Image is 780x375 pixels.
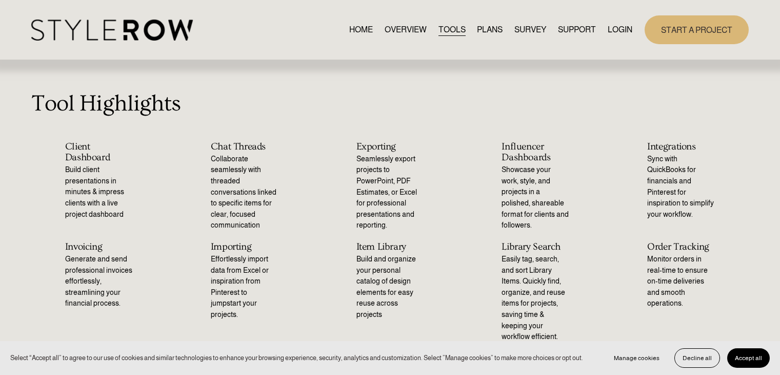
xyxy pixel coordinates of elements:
a: SURVEY [514,23,546,36]
h2: Exporting [356,141,424,152]
h2: Influencer Dashboards [502,141,569,163]
a: OVERVIEW [385,23,427,36]
img: StyleRow [31,20,193,41]
button: Accept all [727,348,770,368]
p: Tool Highlights [31,86,749,121]
a: PLANS [477,23,503,36]
p: Build client presentations in minutes & impress clients with a live project dashboard [65,164,133,220]
h2: Order Tracking [647,241,715,252]
span: Decline all [683,354,712,362]
a: START A PROJECT [645,15,749,44]
a: folder dropdown [558,23,596,36]
span: Accept all [735,354,762,362]
span: SUPPORT [558,24,596,36]
h2: Library Search [502,241,569,252]
button: Manage cookies [606,348,667,368]
p: Generate and send professional invoices effortlessly, streamlining your financial process. [65,254,133,309]
p: Effortlessly import data from Excel or inspiration from Pinterest to jumpstart your projects. [211,254,278,321]
a: TOOLS [438,23,466,36]
a: LOGIN [608,23,632,36]
span: Manage cookies [614,354,659,362]
h2: Client Dashboard [65,141,133,163]
p: Build and organize your personal catalog of design elements for easy reuse across projects [356,254,424,321]
p: Monitor orders in real-time to ensure on-time deliveries and smooth operations. [647,254,715,309]
p: Sync with QuickBooks for financials and Pinterest for inspiration to simplify your workflow. [647,154,715,220]
p: Select “Accept all” to agree to our use of cookies and similar technologies to enhance your brows... [10,353,583,363]
h2: Chat Threads [211,141,278,152]
h2: Integrations [647,141,715,152]
button: Decline all [674,348,720,368]
a: HOME [349,23,373,36]
p: Collaborate seamlessly with threaded conversations linked to specific items for clear, focused co... [211,154,278,231]
h2: Importing [211,241,278,252]
p: Showcase your work, style, and projects in a polished, shareable format for clients and followers. [502,164,569,231]
h2: Item Library [356,241,424,252]
p: Seamlessly export projects to PowerPoint, PDF Estimates, or Excel for professional presentations ... [356,154,424,231]
p: Easily tag, search, and sort Library Items. Quickly find, organize, and reuse items for projects,... [502,254,569,343]
h2: Invoicing [65,241,133,252]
